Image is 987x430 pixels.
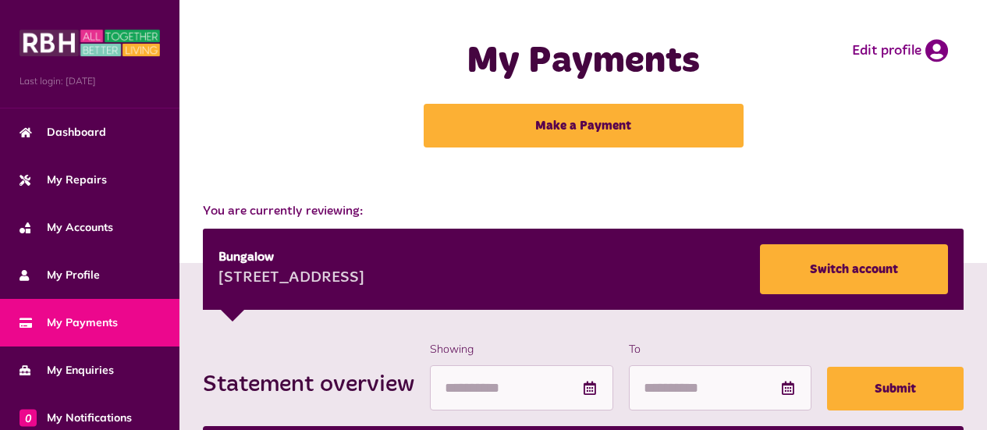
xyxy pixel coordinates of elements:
[218,248,364,267] div: Bungalow
[20,74,160,88] span: Last login: [DATE]
[20,410,132,426] span: My Notifications
[20,27,160,59] img: MyRBH
[20,362,114,378] span: My Enquiries
[203,202,964,221] span: You are currently reviewing:
[397,39,770,84] h1: My Payments
[20,172,107,188] span: My Repairs
[20,409,37,426] span: 0
[20,267,100,283] span: My Profile
[20,219,113,236] span: My Accounts
[852,39,948,62] a: Edit profile
[20,315,118,331] span: My Payments
[424,104,744,147] a: Make a Payment
[20,124,106,140] span: Dashboard
[218,267,364,290] div: [STREET_ADDRESS]
[760,244,948,294] a: Switch account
